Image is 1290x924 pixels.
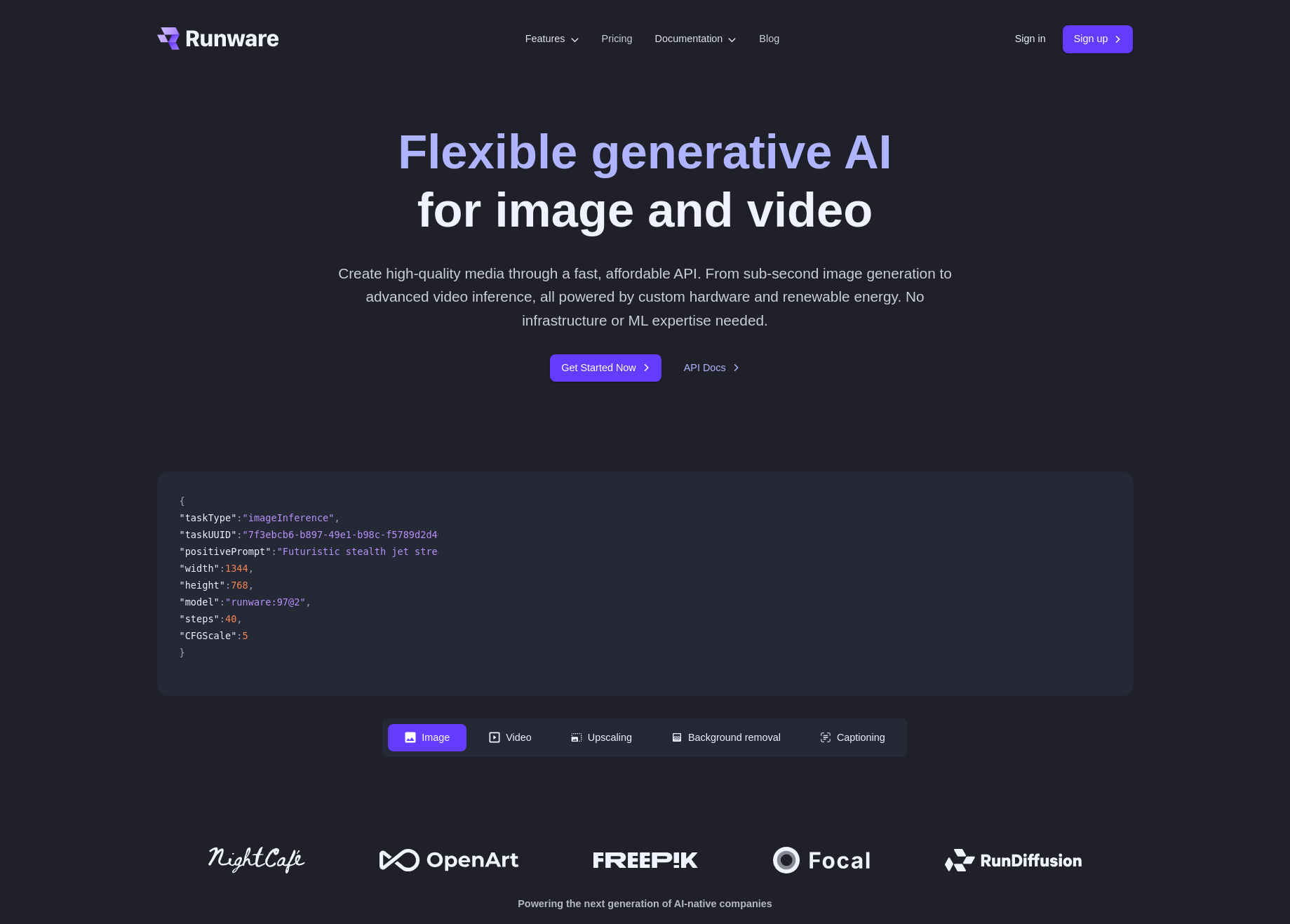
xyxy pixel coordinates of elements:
span: : [236,630,242,641]
span: "steps" [180,613,220,624]
span: "runware:97@2" [225,596,306,608]
span: 40 [225,613,236,624]
span: , [248,563,254,574]
span: { [180,495,185,507]
a: Blog [759,31,779,47]
a: Sign up [1063,25,1134,53]
span: } [180,647,185,658]
h1: for image and video [398,123,892,239]
span: "imageInference" [243,512,335,523]
button: Background removal [654,724,798,751]
strong: Flexible generative AI [398,125,892,179]
span: 5 [243,630,248,641]
a: API Docs [684,360,740,376]
label: Documentation [655,31,737,47]
span: : [271,546,276,557]
span: , [334,512,340,523]
span: 768 [231,580,248,591]
span: "taskType" [180,512,237,523]
span: "model" [180,596,220,608]
p: Powering the next generation of AI-native companies [157,896,1134,912]
span: "Futuristic stealth jet streaking through a neon-lit cityscape with glowing purple exhaust" [277,546,800,557]
span: 1344 [225,563,248,574]
a: Go to / [157,27,279,50]
span: : [236,512,242,523]
span: : [220,596,225,608]
span: "height" [180,580,225,591]
span: "7f3ebcb6-b897-49e1-b98c-f5789d2d40d7" [243,529,461,540]
span: : [236,529,242,540]
p: Create high-quality media through a fast, affordable API. From sub-second image generation to adv... [332,262,958,332]
button: Upscaling [554,724,649,751]
a: Sign in [1015,31,1046,47]
span: "width" [180,563,220,574]
button: Video [472,724,549,751]
button: Captioning [803,724,902,751]
a: Get Started Now [550,354,661,382]
span: , [248,580,254,591]
a: Pricing [602,31,633,47]
label: Features [525,31,579,47]
span: : [220,613,225,624]
span: "positivePrompt" [180,546,271,557]
button: Image [388,724,466,751]
span: , [306,596,311,608]
span: "taskUUID" [180,529,237,540]
span: : [220,563,225,574]
span: "CFGScale" [180,630,237,641]
span: , [236,613,242,624]
span: : [225,580,231,591]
